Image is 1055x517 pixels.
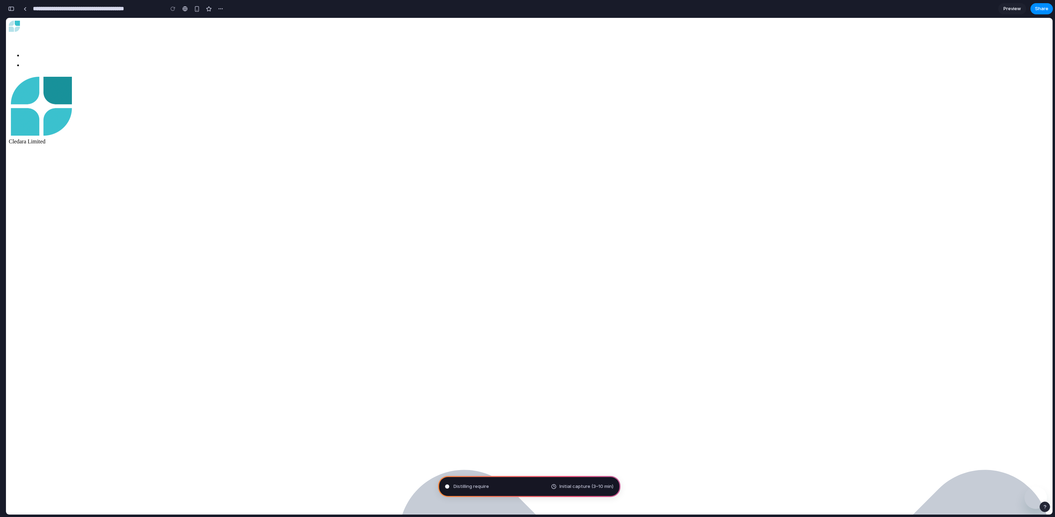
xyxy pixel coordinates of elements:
span: Cledara Limited [3,121,39,127]
img: avatar [3,56,68,119]
a: Preview [998,3,1026,14]
button: Share [1030,3,1053,14]
span: Preview [1003,5,1021,12]
span: Initial capture (3–10 min) [559,483,613,490]
span: Share [1035,5,1048,12]
span: Distilling require [453,483,489,490]
iframe: Button to launch messaging window [1019,469,1041,491]
img: Cledara logo [3,3,14,14]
